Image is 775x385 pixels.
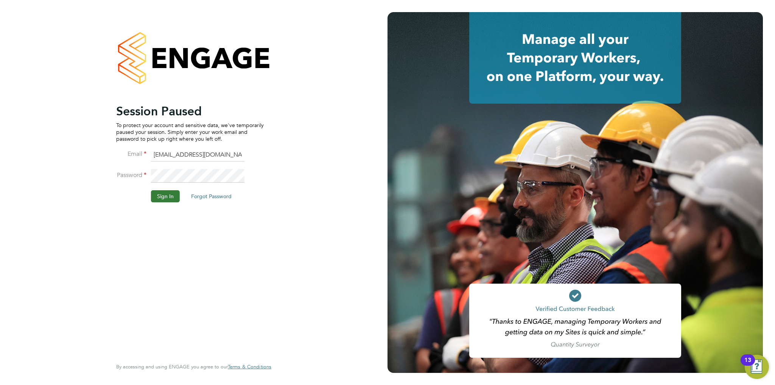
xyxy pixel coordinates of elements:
button: Sign In [151,190,180,202]
span: By accessing and using ENGAGE you agree to our [116,363,271,370]
span: Terms & Conditions [228,363,271,370]
button: Open Resource Center, 13 new notifications [745,355,769,379]
p: To protect your account and sensitive data, we've temporarily paused your session. Simply enter y... [116,122,264,143]
a: Terms & Conditions [228,364,271,370]
button: Forgot Password [185,190,238,202]
label: Password [116,171,146,179]
h2: Session Paused [116,104,264,119]
input: Enter your work email... [151,148,244,162]
label: Email [116,150,146,158]
div: 13 [744,360,751,370]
